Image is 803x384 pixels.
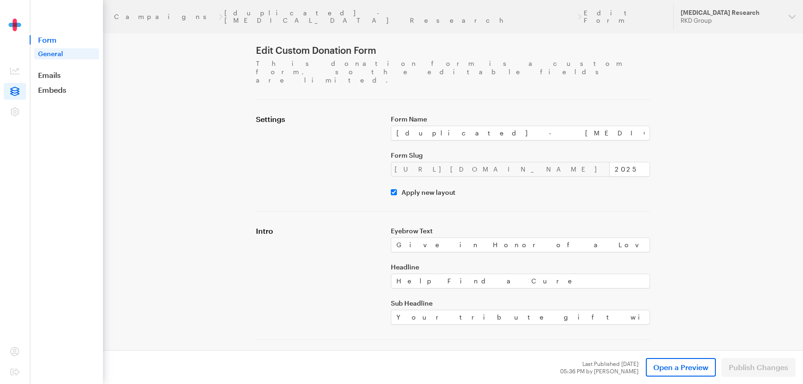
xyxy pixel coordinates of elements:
[114,13,217,20] a: Campaigns
[391,263,650,271] label: Headline
[391,227,650,235] label: Eyebrow Text
[30,85,103,95] a: Embeds
[391,162,610,177] div: [URL][DOMAIN_NAME]
[30,35,103,45] span: Form
[391,300,650,307] label: Sub Headline
[34,48,99,59] a: General
[256,115,380,124] h4: Settings
[673,4,803,30] button: [MEDICAL_DATA] Research RKD Group
[256,226,380,236] h4: Intro
[397,189,455,196] label: Apply new layout
[653,362,708,373] span: Open a Preview
[391,152,650,159] label: Form Slug
[30,70,103,80] a: Emails
[646,358,716,377] a: Open a Preview
[224,9,575,24] a: [duplicated] - [MEDICAL_DATA] Research
[560,360,638,375] div: Last Published [DATE] 05:36 PM by [PERSON_NAME]
[681,17,781,25] div: RKD Group
[391,115,650,123] label: Form Name
[256,59,650,84] p: This donation form is a custom form, so the editable fields are limited.
[256,45,650,56] h1: Edit Custom Donation Form
[681,9,781,17] div: [MEDICAL_DATA] Research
